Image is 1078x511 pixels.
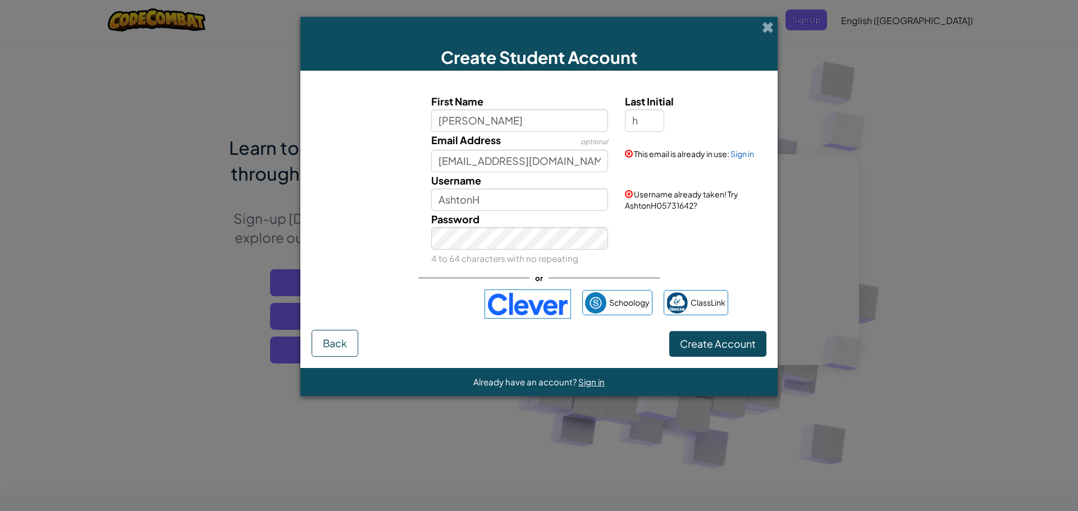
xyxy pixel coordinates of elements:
button: Create Account [669,331,766,357]
span: Back [323,337,347,349]
img: classlink-logo-small.png [666,292,688,314]
span: This email is already in use: [634,149,729,159]
a: Sign in [730,149,754,159]
span: ClassLink [691,294,725,311]
small: 4 to 64 characters with no repeating [431,253,578,264]
a: Sign in [578,376,605,387]
iframe: Sign in with Google Button [345,292,479,316]
span: Password [431,213,479,225]
img: schoology.png [585,292,606,314]
span: optional [581,137,608,146]
span: Schoology [609,294,650,311]
span: Email Address [431,133,501,146]
span: First Name [431,95,483,108]
span: or [529,270,549,286]
span: Already have an account? [473,376,578,387]
span: Create Student Account [441,47,637,68]
img: clever-logo-blue.png [485,289,571,319]
span: Username already taken! Try AshtonH05731642? [625,189,738,210]
span: Last Initial [625,95,674,108]
button: Back [312,330,358,357]
span: Username [431,174,481,187]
